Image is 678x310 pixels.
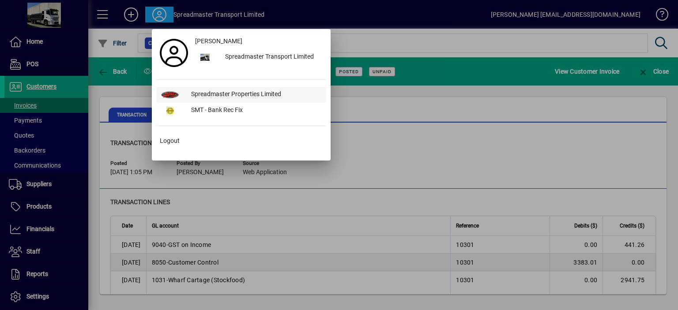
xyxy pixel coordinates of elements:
div: Spreadmaster Properties Limited [184,87,326,103]
a: [PERSON_NAME] [192,34,326,49]
button: Spreadmaster Properties Limited [156,87,326,103]
div: Spreadmaster Transport Limited [218,49,326,65]
button: Logout [156,133,326,149]
a: Profile [156,45,192,61]
button: SMT - Bank Rec Fix [156,103,326,119]
span: [PERSON_NAME] [195,37,242,46]
button: Spreadmaster Transport Limited [192,49,326,65]
span: Logout [160,136,180,146]
div: SMT - Bank Rec Fix [184,103,326,119]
